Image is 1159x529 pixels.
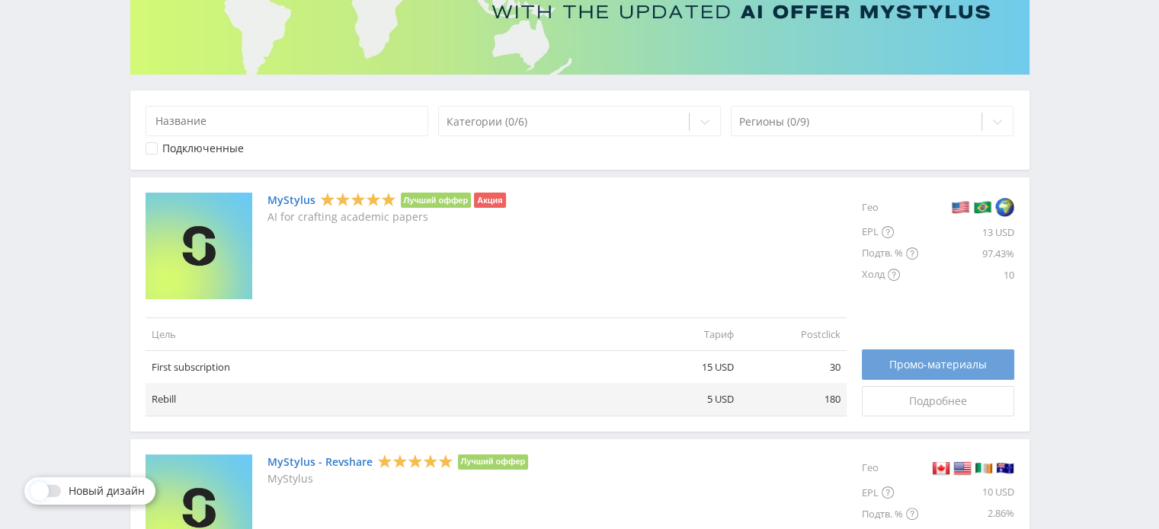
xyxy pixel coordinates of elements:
[862,221,918,243] div: EPL
[146,193,252,299] img: MyStylus
[458,454,529,470] li: Лучший оффер
[918,482,1014,503] div: 10 USD
[162,142,244,155] div: Подключенные
[862,503,918,524] div: Подтв. %
[889,359,987,371] span: Промо-материалы
[377,453,453,469] div: 5 Stars
[918,243,1014,264] div: 97.43%
[862,454,918,482] div: Гео
[740,383,847,416] td: 180
[862,482,918,503] div: EPL
[146,351,633,384] td: First subscription
[267,456,373,468] a: MyStylus - Revshare
[146,383,633,416] td: Rebill
[633,317,740,350] td: Тариф
[862,193,918,221] div: Гео
[69,485,145,497] span: Новый дизайн
[862,386,1014,416] a: Подробнее
[146,106,429,136] input: Название
[146,317,633,350] td: Цель
[909,395,967,407] span: Подробнее
[918,264,1014,285] div: 10
[320,192,396,208] div: 5 Stars
[474,193,505,208] li: Акция
[267,211,506,223] p: AI for crafting academic papers
[267,194,315,206] a: MyStylus
[862,349,1014,380] a: Промо-материалы
[862,264,918,285] div: Холд
[267,473,529,485] p: MyStylus
[862,243,918,264] div: Подтв. %
[918,503,1014,524] div: 2.86%
[740,351,847,384] td: 30
[918,221,1014,243] div: 13 USD
[401,193,472,208] li: Лучший оффер
[633,383,740,416] td: 5 USD
[740,317,847,350] td: Postclick
[633,351,740,384] td: 15 USD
